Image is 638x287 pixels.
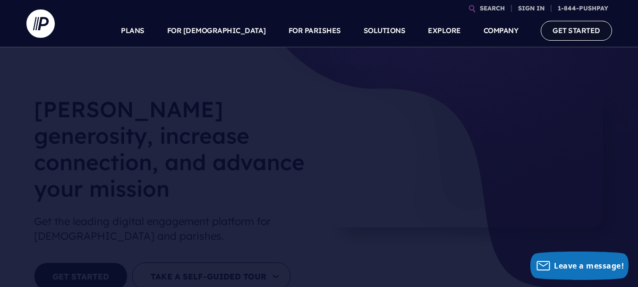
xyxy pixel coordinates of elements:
a: EXPLORE [428,14,461,47]
a: PLANS [121,14,145,47]
button: Leave a message! [530,252,629,280]
a: FOR [DEMOGRAPHIC_DATA] [167,14,266,47]
a: FOR PARISHES [289,14,341,47]
a: SOLUTIONS [364,14,406,47]
span: Leave a message! [554,261,624,271]
a: COMPANY [484,14,519,47]
a: GET STARTED [541,21,612,40]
